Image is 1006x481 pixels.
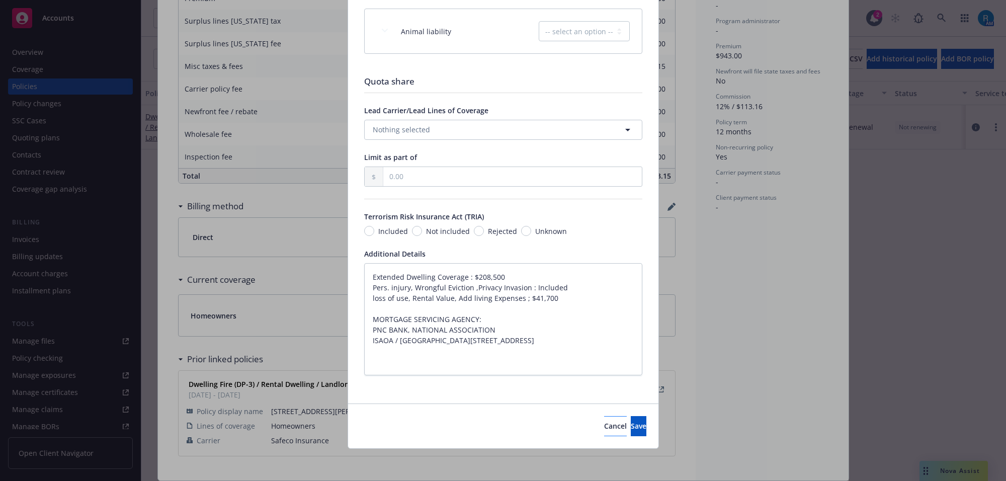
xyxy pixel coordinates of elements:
textarea: Extended Dwelling Coverage : $208,500 Pers. injury, Wrongful Eviction ,Privacy Invasion : Include... [364,263,642,376]
span: Unknown [535,226,567,236]
span: Limit as part of [364,152,417,162]
button: expand content [377,23,393,39]
input: Not included [412,226,422,236]
input: Included [364,226,374,236]
span: Animal liability [401,26,451,37]
div: Animal liabilityexpand content [365,9,642,53]
input: 0.00 [383,167,642,186]
button: Cancel [604,416,627,436]
button: Save [631,416,646,436]
span: Included [378,226,408,236]
span: Lead Carrier/Lead Lines of Coverage [364,106,488,115]
span: Terrorism Risk Insurance Act (TRIA) [364,212,484,221]
button: Nothing selected [364,120,642,140]
span: Save [631,421,646,431]
span: Nothing selected [373,124,430,135]
span: Not included [426,226,470,236]
input: Unknown [521,226,531,236]
span: Rejected [488,226,517,236]
div: Quota share [364,75,642,88]
span: Additional Details [364,249,426,259]
input: Rejected [474,226,484,236]
span: Cancel [604,421,627,431]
